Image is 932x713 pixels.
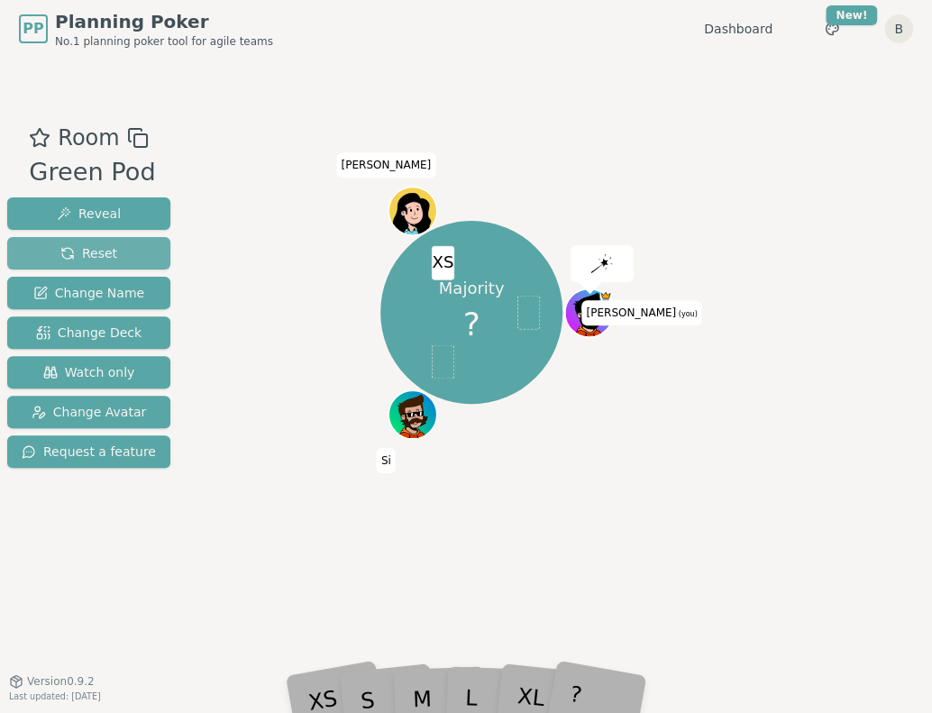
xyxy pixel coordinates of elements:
button: Version0.9.2 [9,674,95,689]
span: Change Avatar [32,403,147,421]
span: Last updated: [DATE] [9,691,101,701]
span: Click to change your name [581,300,701,325]
button: Reset [7,237,170,270]
a: Dashboard [704,20,772,38]
span: Change Deck [36,324,142,342]
span: Watch only [43,363,135,381]
span: PP [23,18,43,40]
span: Request a feature [22,443,156,461]
span: Planning Poker [55,9,273,34]
span: ? [462,299,480,348]
img: reveal [590,254,612,272]
a: PPPlanning PokerNo.1 planning poker tool for agile teams [19,9,273,49]
div: New! [826,5,877,25]
span: Change Name [33,284,144,302]
button: Change Name [7,277,170,309]
button: Watch only [7,356,170,388]
span: Reveal [57,205,121,223]
button: Reveal [7,197,170,230]
span: No.1 planning poker tool for agile teams [55,34,273,49]
button: Add as favourite [29,122,50,154]
span: Version 0.9.2 [27,674,95,689]
span: Click to change your name [377,447,396,472]
button: Change Deck [7,316,170,349]
span: Reset [60,244,117,262]
button: Request a feature [7,435,170,468]
p: Majority [438,277,504,299]
span: Barry is the host [599,289,611,301]
button: Change Avatar [7,396,170,428]
span: Room [58,122,119,154]
span: Click to change your name [336,152,435,178]
span: XS [432,246,454,280]
div: Green Pod [29,154,155,191]
span: (you) [676,310,698,318]
button: B [884,14,913,43]
button: New! [816,13,848,45]
button: Click to change your avatar [566,289,611,334]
